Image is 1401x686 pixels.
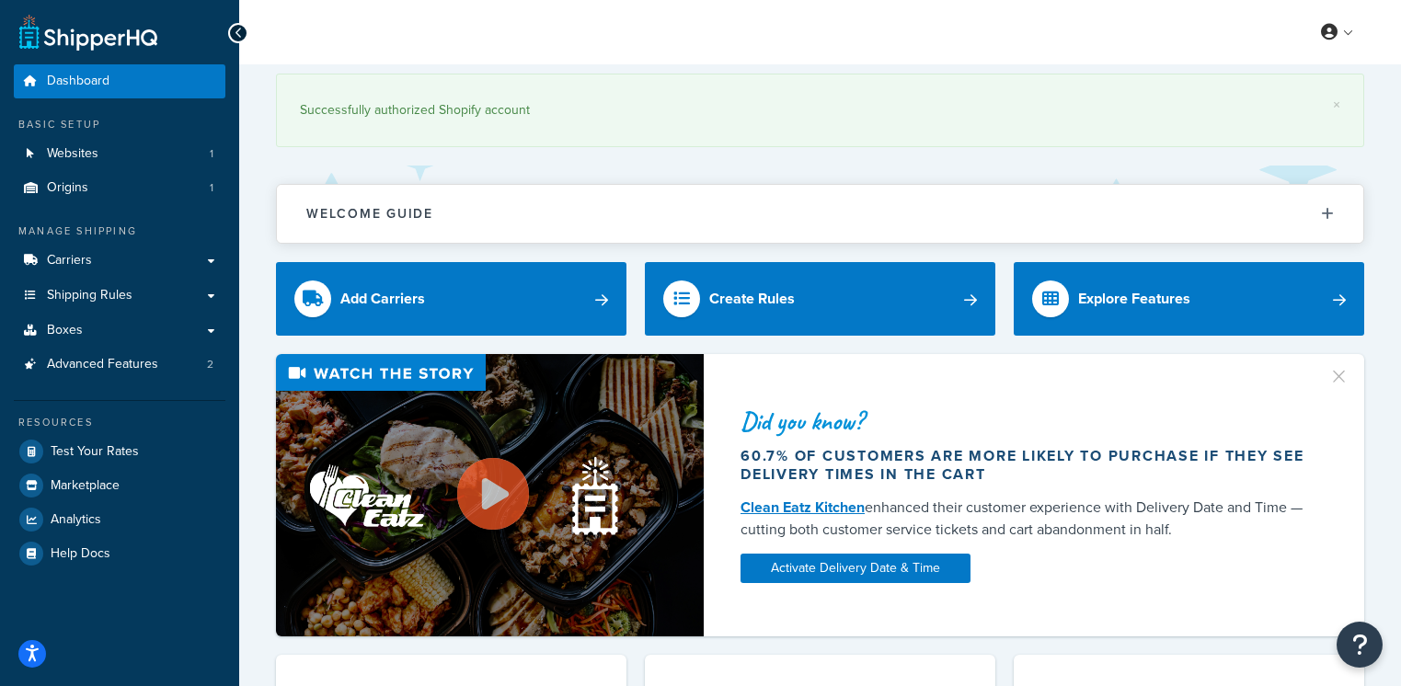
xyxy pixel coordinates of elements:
[51,546,110,562] span: Help Docs
[14,469,225,502] a: Marketplace
[14,435,225,468] a: Test Your Rates
[277,185,1363,243] button: Welcome Guide
[276,262,626,336] a: Add Carriers
[14,137,225,171] li: Websites
[14,503,225,536] a: Analytics
[645,262,995,336] a: Create Rules
[51,444,139,460] span: Test Your Rates
[276,354,704,636] img: Video thumbnail
[14,117,225,132] div: Basic Setup
[47,288,132,303] span: Shipping Rules
[741,497,865,518] a: Clean Eatz Kitchen
[741,447,1313,484] div: 60.7% of customers are more likely to purchase if they see delivery times in the cart
[210,180,213,196] span: 1
[51,512,101,528] span: Analytics
[14,348,225,382] li: Advanced Features
[1333,97,1340,112] a: ×
[1078,286,1190,312] div: Explore Features
[741,554,970,583] a: Activate Delivery Date & Time
[14,64,225,98] a: Dashboard
[210,146,213,162] span: 1
[14,348,225,382] a: Advanced Features2
[14,137,225,171] a: Websites1
[1337,622,1383,668] button: Open Resource Center
[14,415,225,430] div: Resources
[306,207,433,221] h2: Welcome Guide
[741,408,1313,434] div: Did you know?
[340,286,425,312] div: Add Carriers
[14,314,225,348] a: Boxes
[47,146,98,162] span: Websites
[300,97,1340,123] div: Successfully authorized Shopify account
[1014,262,1364,336] a: Explore Features
[207,357,213,372] span: 2
[47,74,109,89] span: Dashboard
[14,223,225,239] div: Manage Shipping
[709,286,795,312] div: Create Rules
[47,323,83,338] span: Boxes
[14,537,225,570] a: Help Docs
[14,244,225,278] a: Carriers
[14,279,225,313] a: Shipping Rules
[14,171,225,205] li: Origins
[14,171,225,205] a: Origins1
[47,253,92,269] span: Carriers
[741,497,1313,541] div: enhanced their customer experience with Delivery Date and Time — cutting both customer service ti...
[51,478,120,494] span: Marketplace
[47,357,158,372] span: Advanced Features
[47,180,88,196] span: Origins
